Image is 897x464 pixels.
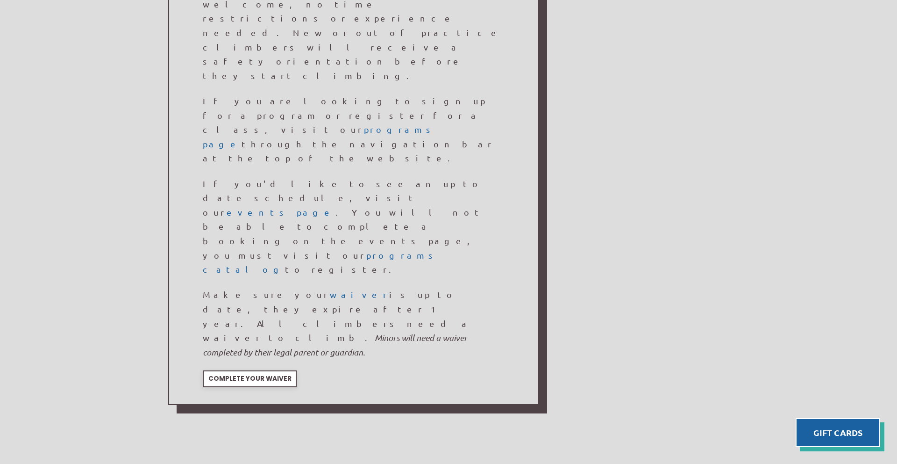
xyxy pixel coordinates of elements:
p: Make sure your is up to date, they expire after 1 year. All climbers need a waiver to climb. [203,288,504,359]
em: Minors will need a waiver completed by their legal parent or guardian. [203,333,467,357]
a: waiver [330,290,389,299]
p: If you are looking to sign up for a program or register for a class, visit our through the naviga... [203,94,504,166]
a: programs page [203,124,437,149]
a: Complete Your Waiver [203,370,297,388]
a: events page [227,207,335,217]
span: Complete Your Waiver [208,376,292,382]
p: If you'd like to see an up to date schedule, visit our . You will not be able to complete a booki... [203,177,504,277]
